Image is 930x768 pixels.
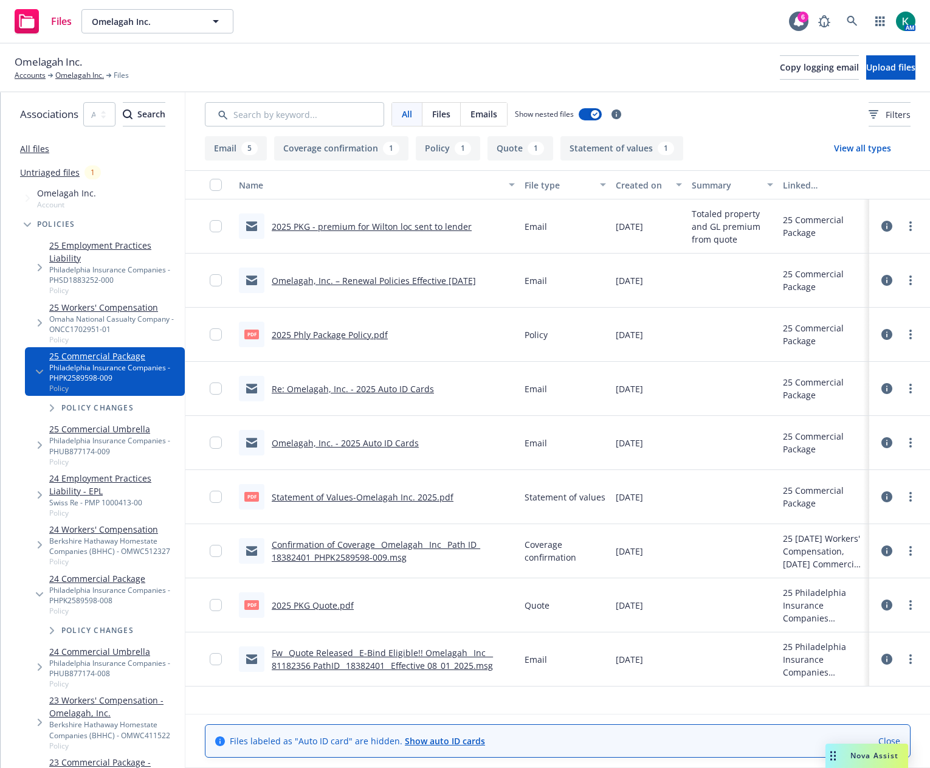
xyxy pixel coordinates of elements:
div: Omaha National Casualty Company - ONCC1702951-01 [49,314,180,334]
a: 2025 PKG - premium for Wilton loc sent to lender [272,221,472,232]
span: Omelagah Inc. [15,54,82,70]
div: 25 Commercial Package [783,430,864,455]
a: more [903,327,918,342]
span: [DATE] [616,274,643,287]
span: Filters [886,108,911,121]
a: 25 Commercial Umbrella [49,423,180,435]
button: Filters [869,102,911,126]
button: Copy logging email [780,55,859,80]
button: Email [205,136,267,161]
a: Accounts [15,70,46,81]
span: Quote [525,599,549,612]
div: 25 Commercial Package [783,376,864,401]
a: All files [20,143,49,154]
span: Filters [869,108,911,121]
span: Policy changes [61,404,134,412]
button: Linked associations [778,170,869,199]
span: Policy [49,383,180,393]
a: Show auto ID cards [405,735,485,747]
a: 25 Workers' Compensation [49,301,180,314]
a: Omelagah, Inc. - 2025 Auto ID Cards [272,437,419,449]
a: more [903,435,918,450]
button: Summary [687,170,778,199]
span: pdf [244,492,259,501]
input: Toggle Row Selected [210,545,222,557]
a: 2025 Phly Package Policy.pdf [272,329,388,341]
a: Close [878,735,900,747]
div: Philadelphia Insurance Companies - PHPK2589598-009 [49,362,180,383]
a: 25 Employment Practices Liability [49,239,180,265]
div: 25 Philadelphia Insurance Companies [783,640,864,679]
span: [DATE] [616,220,643,233]
span: Email [525,437,547,449]
a: more [903,381,918,396]
div: 1 [383,142,399,155]
div: 6 [797,9,808,20]
span: Policy [49,508,180,518]
span: Files [51,16,72,26]
a: more [903,652,918,666]
input: Toggle Row Selected [210,491,222,503]
input: Toggle Row Selected [210,274,222,286]
a: Fw_ Quote Released_ E-Bind Eligible!! Omelagah_ Inc__ 81182356 PathID_ 18382401_ Effective 08_01_... [272,647,493,671]
input: Toggle Row Selected [210,653,222,665]
span: [DATE] [616,437,643,449]
div: Swiss Re - PMP 1000413-00 [49,497,180,508]
div: 5 [241,142,258,155]
div: 25 Commercial Package [783,484,864,510]
span: Policy [49,334,180,345]
div: Summary [692,179,760,192]
button: SearchSearch [123,102,165,126]
span: Files [432,108,450,120]
span: Totaled property and GL premium from quote [692,207,773,246]
div: 25 Commercial Package [783,322,864,347]
a: more [903,598,918,612]
span: Policy [525,328,548,341]
span: pdf [244,330,259,339]
div: Search [123,103,165,126]
div: 25 Commercial Package [783,268,864,293]
a: 24 Workers' Compensation [49,523,180,536]
div: 1 [455,142,471,155]
input: Toggle Row Selected [210,437,222,449]
span: pdf [244,600,259,609]
div: File type [525,179,593,192]
span: Policy [49,606,180,616]
button: File type [520,170,611,199]
a: Omelagah Inc. [55,70,104,81]
div: Berkshire Hathaway Homestate Companies (BHHC) - OMWC411522 [49,719,180,740]
span: Show nested files [515,109,574,119]
input: Toggle Row Selected [210,220,222,232]
span: Email [525,220,547,233]
span: [DATE] [616,545,643,558]
a: 24 Commercial Package [49,572,180,585]
button: Coverage confirmation [274,136,408,161]
div: 1 [528,142,544,155]
span: Files labeled as "Auto ID card" are hidden. [230,735,485,747]
a: Search [840,9,864,33]
img: photo [896,12,915,31]
span: Email [525,653,547,666]
span: Nova Assist [850,750,898,761]
span: Policies [37,221,75,228]
a: Confirmation of Coverage_ Omelagah_ Inc_ Path ID_ 18382401_PHPK2589598-009.msg [272,539,480,563]
input: Select all [210,179,222,191]
a: Switch app [868,9,892,33]
a: 24 Employment Practices Liability - EPL [49,472,180,497]
button: Omelagah Inc. [81,9,233,33]
svg: Search [123,109,133,119]
a: Report a Bug [812,9,836,33]
a: more [903,219,918,234]
input: Toggle Row Selected [210,328,222,341]
span: [DATE] [616,382,643,395]
div: Berkshire Hathaway Homestate Companies (BHHC) - OMWC512327 [49,536,180,556]
div: Philadelphia Insurance Companies - PHUB877174-008 [49,658,180,679]
button: Statement of values [560,136,683,161]
a: more [903,490,918,504]
button: Name [234,170,520,199]
a: Untriaged files [20,166,80,179]
span: [DATE] [616,653,643,666]
div: Drag to move [825,744,841,768]
span: Policy changes [61,627,134,634]
input: Toggle Row Selected [210,599,222,611]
